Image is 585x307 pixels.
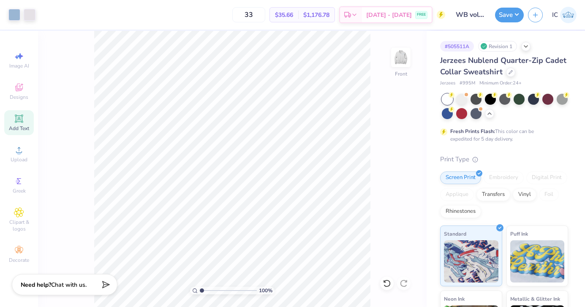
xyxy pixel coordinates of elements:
[444,294,465,303] span: Neon Ink
[440,205,481,218] div: Rhinestones
[4,219,34,232] span: Clipart & logos
[510,229,528,238] span: Puff Ink
[13,187,26,194] span: Greek
[10,94,28,101] span: Designs
[440,188,474,201] div: Applique
[450,128,495,135] strong: Fresh Prints Flash:
[366,11,412,19] span: [DATE] - [DATE]
[495,8,524,22] button: Save
[444,229,466,238] span: Standard
[478,41,517,52] div: Revision 1
[484,171,524,184] div: Embroidery
[51,281,87,289] span: Chat with us.
[11,156,27,163] span: Upload
[510,294,560,303] span: Metallic & Glitter Ink
[9,257,29,264] span: Decorate
[9,125,29,132] span: Add Text
[510,240,565,283] img: Puff Ink
[395,70,407,78] div: Front
[526,171,567,184] div: Digital Print
[560,7,577,23] img: Isabella Cahill
[417,12,426,18] span: FREE
[476,188,510,201] div: Transfers
[539,188,559,201] div: Foil
[460,80,475,87] span: # 995M
[440,55,566,77] span: Jerzees Nublend Quarter-Zip Cadet Collar Sweatshirt
[440,155,568,164] div: Print Type
[21,281,51,289] strong: Need help?
[449,6,491,23] input: Untitled Design
[440,80,455,87] span: Jerzees
[440,41,474,52] div: # 505511A
[450,128,554,143] div: This color can be expedited for 5 day delivery.
[232,7,265,22] input: – –
[259,287,272,294] span: 100 %
[9,62,29,69] span: Image AI
[552,10,558,20] span: IC
[479,80,522,87] span: Minimum Order: 24 +
[303,11,329,19] span: $1,176.78
[392,49,409,66] img: Front
[552,7,577,23] a: IC
[275,11,293,19] span: $35.66
[440,171,481,184] div: Screen Print
[444,240,498,283] img: Standard
[513,188,536,201] div: Vinyl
